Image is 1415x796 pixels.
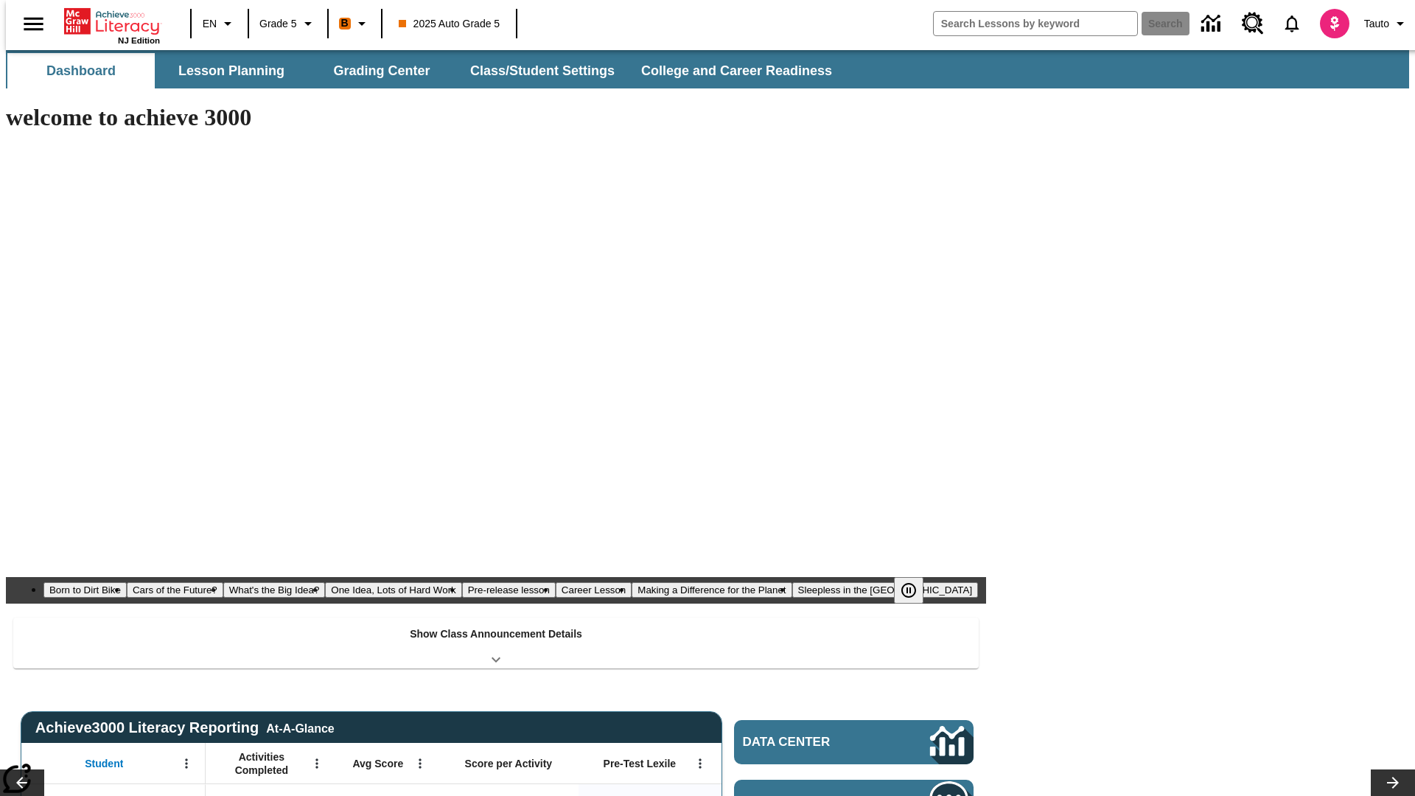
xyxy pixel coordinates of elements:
[203,16,217,32] span: EN
[410,626,582,642] p: Show Class Announcement Details
[308,53,455,88] button: Grading Center
[1364,16,1389,32] span: Tauto
[734,720,974,764] a: Data Center
[1233,4,1273,43] a: Resource Center, Will open in new tab
[556,582,632,598] button: Slide 6 Career Lesson
[43,582,127,598] button: Slide 1 Born to Dirt Bike
[6,53,845,88] div: SubNavbar
[196,10,243,37] button: Language: EN, Select a language
[1273,4,1311,43] a: Notifications
[7,53,155,88] button: Dashboard
[325,582,461,598] button: Slide 4 One Idea, Lots of Hard Work
[629,53,844,88] button: College and Career Readiness
[1358,10,1415,37] button: Profile/Settings
[689,753,711,775] button: Open Menu
[399,16,500,32] span: 2025 Auto Grade 5
[35,719,335,736] span: Achieve3000 Literacy Reporting
[462,582,556,598] button: Slide 5 Pre-release lesson
[458,53,626,88] button: Class/Student Settings
[12,2,55,46] button: Open side menu
[85,757,123,770] span: Student
[894,577,923,604] button: Pause
[6,50,1409,88] div: SubNavbar
[223,582,326,598] button: Slide 3 What's the Big Idea?
[352,757,403,770] span: Avg Score
[1371,769,1415,796] button: Lesson carousel, Next
[1320,9,1349,38] img: avatar image
[333,10,377,37] button: Boost Class color is orange. Change class color
[6,104,986,131] h1: welcome to achieve 3000
[465,757,553,770] span: Score per Activity
[894,577,938,604] div: Pause
[64,5,160,45] div: Home
[13,618,979,668] div: Show Class Announcement Details
[409,753,431,775] button: Open Menu
[213,750,310,777] span: Activities Completed
[259,16,297,32] span: Grade 5
[175,753,198,775] button: Open Menu
[266,719,334,736] div: At-A-Glance
[341,14,349,32] span: B
[1192,4,1233,44] a: Data Center
[792,582,979,598] button: Slide 8 Sleepless in the Animal Kingdom
[934,12,1137,35] input: search field
[158,53,305,88] button: Lesson Planning
[127,582,223,598] button: Slide 2 Cars of the Future?
[64,7,160,36] a: Home
[118,36,160,45] span: NJ Edition
[743,735,881,750] span: Data Center
[632,582,792,598] button: Slide 7 Making a Difference for the Planet
[306,753,328,775] button: Open Menu
[1311,4,1358,43] button: Select a new avatar
[604,757,677,770] span: Pre-Test Lexile
[254,10,323,37] button: Grade: Grade 5, Select a grade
